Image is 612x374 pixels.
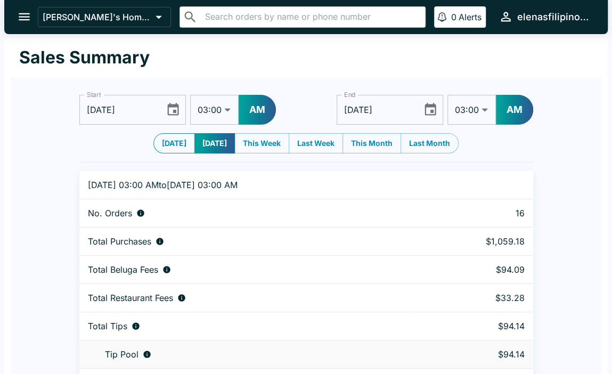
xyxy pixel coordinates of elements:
button: [PERSON_NAME]'s Home of the Finest Filipino Foods [38,7,171,27]
p: $94.09 [424,264,524,275]
input: mm/dd/yyyy [79,95,158,125]
button: elenasfilipinofoods [494,5,595,28]
div: Fees paid by diners to restaurant [88,292,407,303]
div: elenasfilipinofoods [517,11,591,23]
div: Tips unclaimed by a waiter [88,349,407,360]
button: This Week [234,133,289,153]
div: Fees paid by diners to Beluga [88,264,407,275]
p: $94.14 [424,349,524,360]
p: Tip Pool [105,349,138,360]
p: $33.28 [424,292,524,303]
p: [PERSON_NAME]'s Home of the Finest Filipino Foods [43,12,151,22]
p: $1,059.18 [424,236,524,247]
input: Search orders by name or phone number [202,10,421,25]
button: Last Week [289,133,343,153]
p: 16 [424,208,524,218]
button: AM [239,95,276,125]
label: Start [87,90,101,99]
button: open drawer [11,3,38,30]
p: Total Restaurant Fees [88,292,173,303]
p: Total Purchases [88,236,151,247]
div: Combined individual and pooled tips [88,321,407,331]
button: Choose date, selected date is Aug 30, 2025 [161,98,184,121]
p: Total Tips [88,321,127,331]
p: Total Beluga Fees [88,264,158,275]
button: AM [496,95,533,125]
div: Aggregate order subtotals [88,236,407,247]
p: [DATE] 03:00 AM to [DATE] 03:00 AM [88,180,407,190]
button: Last Month [401,133,459,153]
button: [DATE] [194,133,235,153]
p: No. Orders [88,208,132,218]
button: Choose date, selected date is Aug 31, 2025 [419,98,442,121]
p: $94.14 [424,321,524,331]
h1: Sales Summary [19,47,150,68]
input: mm/dd/yyyy [337,95,415,125]
button: [DATE] [153,133,195,153]
div: Number of orders placed [88,208,407,218]
button: This Month [342,133,401,153]
label: End [344,90,356,99]
p: 0 [451,12,456,22]
p: Alerts [459,12,482,22]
